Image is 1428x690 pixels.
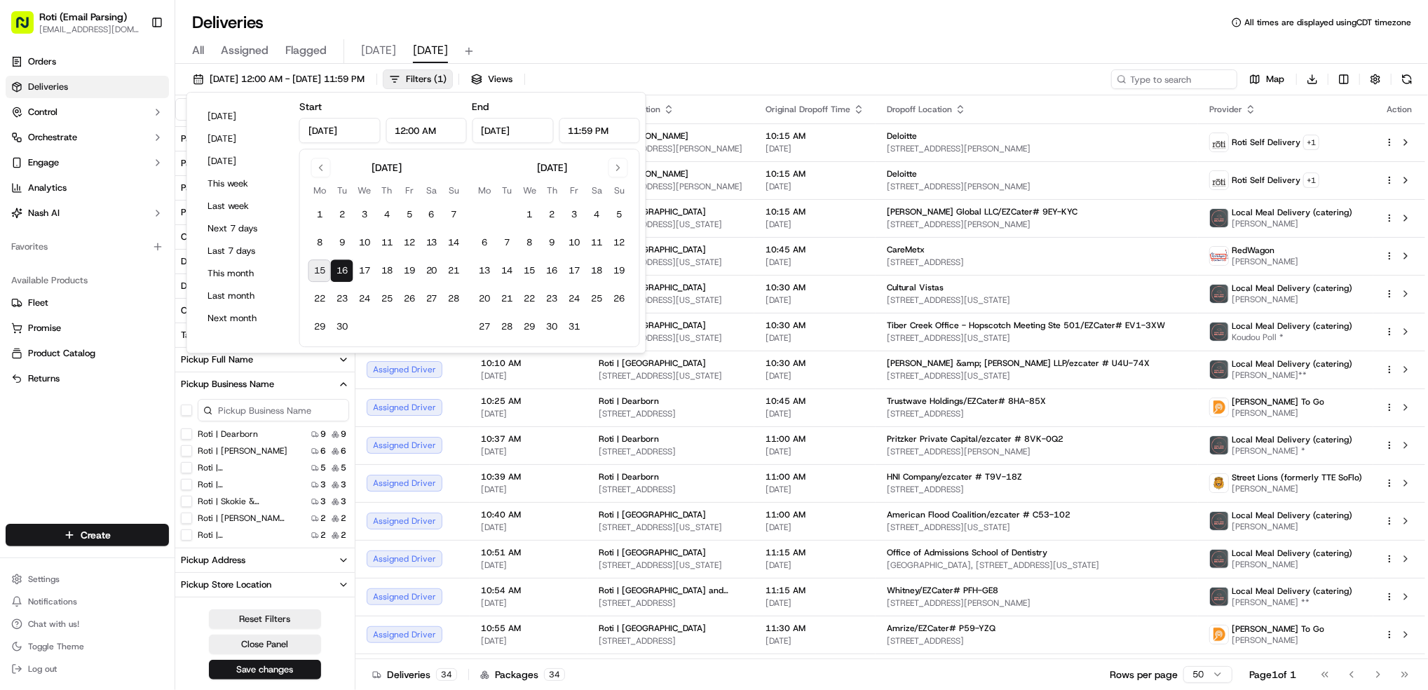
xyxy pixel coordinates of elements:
span: [PERSON_NAME] [1232,256,1298,267]
img: street_lions.png [1210,474,1228,492]
span: 10:37 AM [481,433,576,445]
button: Dropoff Full Name [175,597,355,621]
label: Roti | [GEOGRAPHIC_DATA] [198,462,287,473]
h1: Deliveries [192,11,264,34]
img: lmd_logo.png [1210,436,1228,454]
span: [STREET_ADDRESS][PERSON_NAME] [887,181,1187,192]
span: Toggle Theme [28,641,84,652]
button: Go to next month [608,158,628,177]
th: Sunday [443,183,465,198]
span: [DATE] [766,295,864,306]
img: time_to_eat_nevada_logo [1210,247,1228,265]
span: [STREET_ADDRESS][US_STATE] [599,295,743,306]
span: [DATE] [481,370,576,381]
span: [STREET_ADDRESS][US_STATE] [887,295,1187,306]
div: Package Requirements [181,157,276,170]
button: 23 [331,287,353,310]
button: 16 [331,259,353,282]
button: Settings [6,569,169,589]
th: Tuesday [331,183,353,198]
button: 10 [353,231,376,254]
span: 10:30 AM [766,320,864,331]
button: 2 [541,203,564,226]
button: Roti (Email Parsing) [39,10,127,24]
button: Pickup Address [175,548,355,572]
div: Favorites [6,236,169,258]
button: 25 [586,287,608,310]
button: Refresh [1397,69,1417,89]
button: 5 [398,203,421,226]
th: Monday [474,183,496,198]
span: Control [28,106,57,119]
button: 27 [474,316,496,338]
button: 9 [541,231,564,254]
span: Orders [28,55,56,68]
span: [STREET_ADDRESS][PERSON_NAME] [887,143,1187,154]
button: This week [201,174,285,194]
span: [STREET_ADDRESS][US_STATE] [599,219,743,230]
div: Pickup Store Location [181,579,271,591]
span: 9 [320,428,326,440]
span: [DATE] [361,42,396,59]
span: Orchestrate [28,131,77,144]
button: 28 [496,316,519,338]
span: Promise [28,322,61,334]
input: Time [559,118,640,143]
button: 19 [608,259,631,282]
button: Chat with us! [6,614,169,634]
span: Map [1266,73,1284,86]
label: End [472,100,489,113]
button: Pickup Business Name [175,372,355,396]
div: We're available if you need us! [48,148,177,159]
input: Type to search [1111,69,1237,89]
button: 1 [519,203,541,226]
button: Pickup Full Name [175,348,355,372]
span: [DATE] [766,143,864,154]
img: lmd_logo.png [1210,285,1228,303]
span: 10:30 AM [766,358,864,369]
span: [STREET_ADDRESS][PERSON_NAME] [887,219,1187,230]
input: Date [299,118,380,143]
span: Pylon [140,238,170,248]
button: 17 [353,259,376,282]
div: Action [1385,104,1414,115]
a: 💻API Documentation [113,198,231,223]
span: Roti Self Delivery [1232,175,1300,186]
span: Local Meal Delivery (catering) [1232,283,1352,294]
span: Roti | Dearborn [599,433,659,445]
button: 4 [376,203,398,226]
span: RedWagon [1232,245,1274,256]
img: lmd_logo.png [1210,588,1228,606]
button: 14 [443,231,465,254]
button: 15 [519,259,541,282]
span: Product Catalog [28,347,95,360]
span: Local Meal Delivery (catering) [1232,207,1352,218]
button: Toggle Theme [6,637,169,656]
label: Roti | Skokie & [GEOGRAPHIC_DATA] [198,496,287,507]
button: [DATE] [201,151,285,171]
span: [STREET_ADDRESS] [599,408,743,419]
button: 10 [564,231,586,254]
button: Courier Name [175,225,355,249]
span: [STREET_ADDRESS][US_STATE] [887,370,1187,381]
button: Notifications [6,592,169,611]
span: [STREET_ADDRESS] [887,257,1187,268]
button: Go to previous month [311,158,331,177]
button: 28 [443,287,465,310]
button: Package Requirements [175,151,355,175]
span: ( 1 ) [434,73,447,86]
button: 3 [564,203,586,226]
img: lmd_logo.png [1210,550,1228,568]
span: Dropoff Location [887,104,952,115]
img: lmd_logo.png [1210,323,1228,341]
a: Promise [11,322,163,334]
span: 10:10 AM [481,358,576,369]
button: 20 [421,259,443,282]
span: [STREET_ADDRESS][US_STATE] [599,370,743,381]
span: 9 [341,428,346,440]
span: Tiber Creek Office - Hopscotch Meeting Ste 501/EZCater# EV1-3XW [887,320,1165,331]
span: Trustwave Holdings/EZCater# 8HA-85X [887,395,1046,407]
button: Views [465,69,519,89]
button: Promise [6,317,169,339]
